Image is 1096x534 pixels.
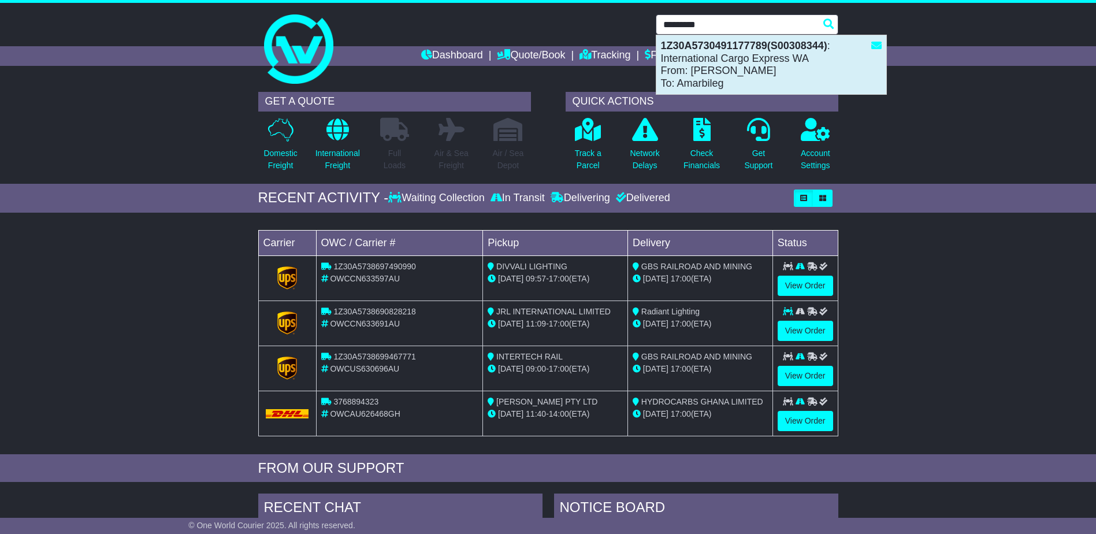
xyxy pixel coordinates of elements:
a: Dashboard [421,46,483,66]
p: Get Support [744,147,772,172]
a: NetworkDelays [629,117,660,178]
a: Track aParcel [574,117,602,178]
span: GBS RAILROAD AND MINING [641,352,752,361]
span: 1Z30A5738690828218 [333,307,415,316]
div: - (ETA) [488,273,623,285]
a: View Order [778,366,833,386]
p: Account Settings [801,147,830,172]
img: GetCarrierServiceLogo [277,266,297,290]
span: 17:00 [549,364,569,373]
div: (ETA) [633,318,768,330]
div: NOTICE BOARD [554,494,838,525]
span: 17:00 [671,364,691,373]
img: DHL.png [266,409,309,418]
span: OWCAU626468GH [330,409,400,418]
span: 17:00 [671,274,691,283]
p: International Freight [315,147,360,172]
span: GBS RAILROAD AND MINING [641,262,752,271]
strong: 1Z30A5730491177789(S00308344) [661,40,827,51]
span: [DATE] [643,409,668,418]
a: Financials [645,46,697,66]
p: Domestic Freight [263,147,297,172]
a: CheckFinancials [683,117,720,178]
a: InternationalFreight [315,117,361,178]
span: HYDROCARBS GHANA LIMITED [641,397,763,406]
td: Carrier [258,230,316,255]
span: [DATE] [643,364,668,373]
p: Track a Parcel [575,147,601,172]
span: [DATE] [643,319,668,328]
td: Status [772,230,838,255]
span: [DATE] [643,274,668,283]
span: OWCCN633597AU [330,274,400,283]
span: 1Z30A5738699467771 [333,352,415,361]
span: Radiant Lighting [641,307,700,316]
span: 17:00 [549,274,569,283]
div: In Transit [488,192,548,205]
p: Air & Sea Freight [434,147,469,172]
a: DomesticFreight [263,117,298,178]
img: GetCarrierServiceLogo [277,311,297,335]
a: GetSupport [744,117,773,178]
span: [DATE] [498,319,523,328]
div: - (ETA) [488,318,623,330]
span: 17:00 [671,319,691,328]
span: OWCUS630696AU [330,364,399,373]
div: : International Cargo Express WA From: [PERSON_NAME] To: Amarbileg [656,35,886,94]
div: QUICK ACTIONS [566,92,838,112]
div: Delivered [613,192,670,205]
div: GET A QUOTE [258,92,531,112]
td: Delivery [627,230,772,255]
img: GetCarrierServiceLogo [277,357,297,380]
p: Check Financials [683,147,720,172]
div: RECENT ACTIVITY - [258,190,389,206]
td: Pickup [483,230,628,255]
span: OWCCN633691AU [330,319,400,328]
span: 1Z30A5738697490990 [333,262,415,271]
span: [DATE] [498,409,523,418]
span: [DATE] [498,274,523,283]
span: 17:00 [549,319,569,328]
span: 11:09 [526,319,546,328]
span: 17:00 [671,409,691,418]
span: [PERSON_NAME] PTY LTD [496,397,597,406]
span: INTERTECH RAIL [496,352,563,361]
span: © One World Courier 2025. All rights reserved. [188,521,355,530]
span: 09:57 [526,274,546,283]
div: (ETA) [633,363,768,375]
div: - (ETA) [488,363,623,375]
p: Air / Sea Depot [493,147,524,172]
a: View Order [778,276,833,296]
span: JRL INTERNATIONAL LIMITED [496,307,611,316]
div: (ETA) [633,273,768,285]
div: RECENT CHAT [258,494,543,525]
span: 09:00 [526,364,546,373]
p: Full Loads [380,147,409,172]
span: 11:40 [526,409,546,418]
span: DIVVALI LIGHTING [496,262,567,271]
td: OWC / Carrier # [316,230,483,255]
a: AccountSettings [800,117,831,178]
span: 3768894323 [333,397,378,406]
div: Delivering [548,192,613,205]
span: [DATE] [498,364,523,373]
p: Network Delays [630,147,659,172]
a: Quote/Book [497,46,565,66]
a: View Order [778,321,833,341]
div: (ETA) [633,408,768,420]
div: Waiting Collection [388,192,487,205]
div: - (ETA) [488,408,623,420]
a: Tracking [579,46,630,66]
div: FROM OUR SUPPORT [258,460,838,477]
a: View Order [778,411,833,431]
span: 14:00 [549,409,569,418]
